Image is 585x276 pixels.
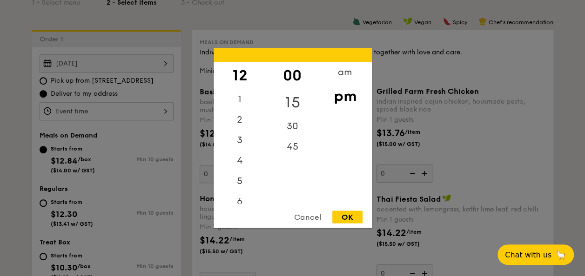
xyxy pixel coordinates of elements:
div: 2 [214,110,266,130]
div: 00 [266,62,319,89]
div: 3 [214,130,266,151]
div: OK [332,211,363,223]
div: 45 [266,137,319,157]
div: 4 [214,151,266,171]
span: Chat with us [505,250,551,259]
div: pm [319,83,371,110]
div: 30 [266,116,319,137]
div: 1 [214,89,266,110]
div: 12 [214,62,266,89]
span: 🦙 [555,250,566,260]
div: 15 [266,89,319,116]
div: Cancel [285,211,330,223]
div: am [319,62,371,83]
div: 5 [214,171,266,191]
button: Chat with us🦙 [498,244,574,265]
div: 6 [214,191,266,212]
